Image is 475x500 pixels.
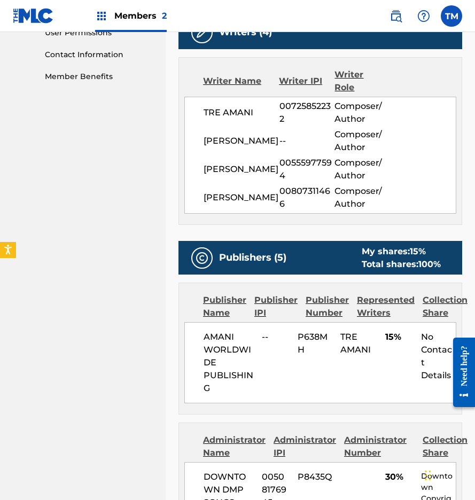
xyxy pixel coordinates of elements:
span: 30% [385,471,413,483]
span: Composer/Author [334,128,385,154]
div: Drag [425,459,431,491]
span: TRE AMANI [204,106,279,119]
a: Contact Information [45,49,153,60]
img: Publishers [196,252,208,264]
span: 2 [162,11,167,21]
span: [PERSON_NAME] [204,163,279,176]
div: No Contact Details [421,331,456,382]
div: My shares: [362,245,441,258]
div: Total shares: [362,258,441,271]
div: Publisher Number [306,294,349,319]
a: Member Benefits [45,71,153,82]
span: 15 % [410,246,426,256]
span: Members [114,10,167,22]
span: 100 % [418,259,441,269]
div: Collection Share [423,294,468,319]
div: Represented Writers [357,294,415,319]
span: Composer/Author [334,185,385,210]
div: Writer IPI [279,75,334,88]
div: Writer Role [334,68,385,94]
img: help [417,10,430,22]
img: search [390,10,402,22]
div: Writer Name [203,75,279,88]
a: User Permissions [45,27,153,38]
div: Collection Share [423,434,468,459]
span: AMANI WORLDWIDE PUBLISHING [204,331,254,395]
iframe: Resource Center [445,326,475,418]
div: Publisher Name [203,294,246,319]
span: 00807311466 [279,185,335,210]
span: P638MH [298,331,332,356]
img: Top Rightsholders [95,10,108,22]
img: MLC Logo [13,8,54,24]
span: 00725852232 [279,100,335,126]
span: -- [262,331,290,343]
span: 00555977594 [279,157,335,182]
span: P8435Q [298,471,332,483]
span: Composer/Author [334,157,385,182]
h5: Writers (4) [219,26,272,38]
div: User Menu [441,5,462,27]
iframe: Chat Widget [422,449,475,500]
span: [PERSON_NAME] [204,191,279,204]
a: Public Search [385,5,407,27]
span: Composer/Author [334,100,385,126]
span: [PERSON_NAME] [204,135,279,147]
h5: Publishers (5) [219,252,286,264]
img: Writers [196,26,208,39]
div: Help [413,5,434,27]
span: 15% [385,331,413,343]
span: TRE AMANI [340,332,371,355]
div: Publisher IPI [254,294,298,319]
span: -- [279,135,335,147]
div: Administrator IPI [274,434,336,459]
div: Administrator Number [344,434,407,459]
div: Administrator Name [203,434,266,459]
